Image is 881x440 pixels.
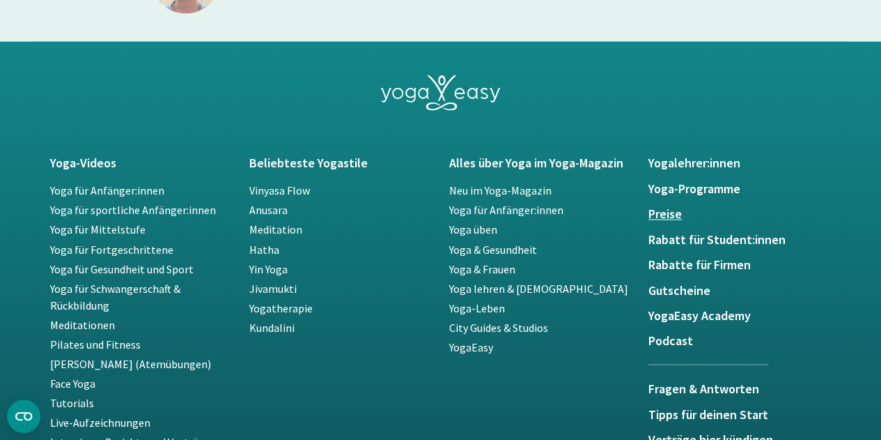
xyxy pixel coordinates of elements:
a: Yogalehrer:innen [648,156,832,170]
a: Yoga & Frauen [449,261,515,275]
a: Tutorials [50,395,94,409]
a: Fragen & Antworten [648,364,768,407]
a: Yoga & Gesundheit [449,242,537,256]
a: Yoga für Mittelstufe [50,222,146,236]
a: Podcast [648,333,832,347]
a: Yoga üben [449,222,497,236]
a: Yoga für Gesundheit und Sport [50,261,194,275]
a: Beliebteste Yogastile [249,156,432,170]
a: Alles über Yoga im Yoga-Magazin [449,156,632,170]
a: Pilates und Fitness [50,337,141,351]
a: Yoga-Programme [648,182,832,196]
a: Face Yoga [50,376,95,390]
a: YogaEasy Academy [648,308,832,322]
a: Yoga für Anfänger:innen [449,203,563,217]
a: Yoga für Schwangerschaft & Rückbildung [50,281,180,312]
a: Hatha [249,242,279,256]
a: Vinyasa Flow [249,183,310,197]
a: Neu im Yoga-Magazin [449,183,552,197]
a: Yin Yoga [249,261,288,275]
a: Meditation [249,222,302,236]
a: Yoga lehren & [DEMOGRAPHIC_DATA] [449,281,628,295]
a: Rabatt für Student:innen [648,232,832,246]
a: Yoga für Fortgeschrittene [50,242,173,256]
a: Yoga für sportliche Anfänger:innen [50,203,216,217]
a: Yoga für Anfänger:innen [50,183,164,197]
a: Preise [648,207,832,221]
a: Gutscheine [648,283,832,297]
h5: Fragen & Antworten [648,381,768,395]
a: Live-Aufzeichnungen [50,415,150,429]
a: Jivamukti [249,281,297,295]
a: Yoga-Leben [449,301,505,314]
a: City Guides & Studios [449,320,548,334]
a: Anusara [249,203,288,217]
a: Meditationen [50,317,115,331]
a: [PERSON_NAME] (Atemübungen) [50,356,211,370]
button: CMP-Widget öffnen [7,400,40,433]
a: Yoga-Videos [50,156,233,170]
a: Kundalini [249,320,295,334]
a: Yogatherapie [249,301,313,314]
a: Tipps für deinen Start [648,407,832,421]
a: YogaEasy [449,340,493,354]
a: Rabatte für Firmen [648,257,832,271]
